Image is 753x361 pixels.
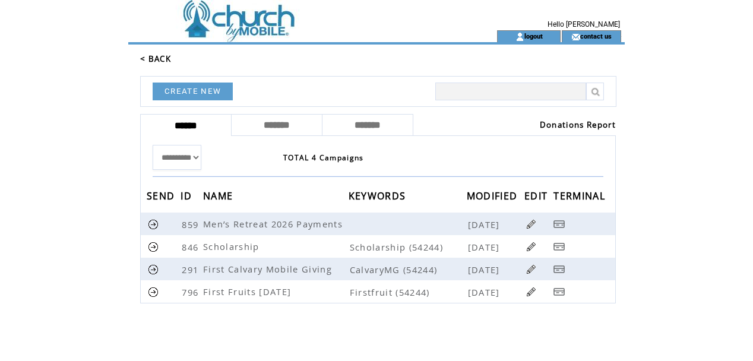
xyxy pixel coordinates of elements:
[147,186,178,208] span: SEND
[349,192,409,199] a: KEYWORDS
[540,119,616,130] a: Donations Report
[467,192,521,199] a: MODIFIED
[524,32,543,40] a: logout
[283,153,364,163] span: TOTAL 4 Campaigns
[203,192,236,199] a: NAME
[515,32,524,42] img: account_icon.gif
[203,240,262,252] span: Scholarship
[468,218,503,230] span: [DATE]
[203,286,294,297] span: First Fruits [DATE]
[468,264,503,275] span: [DATE]
[548,20,620,28] span: Hello [PERSON_NAME]
[350,286,466,298] span: Firstfruit (54244)
[467,186,521,208] span: MODIFIED
[181,186,195,208] span: ID
[571,32,580,42] img: contact_us_icon.gif
[182,241,201,253] span: 846
[182,218,201,230] span: 859
[553,186,608,208] span: TERMINAL
[468,241,503,253] span: [DATE]
[203,263,335,275] span: First Calvary Mobile Giving
[182,264,201,275] span: 291
[181,192,195,199] a: ID
[203,186,236,208] span: NAME
[153,83,233,100] a: CREATE NEW
[182,286,201,298] span: 796
[350,264,466,275] span: CalvaryMG (54244)
[580,32,612,40] a: contact us
[468,286,503,298] span: [DATE]
[524,186,550,208] span: EDIT
[350,241,466,253] span: Scholarship (54244)
[140,53,171,64] a: < BACK
[349,186,409,208] span: KEYWORDS
[203,218,346,230] span: Men’s Retreat 2026 Payments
